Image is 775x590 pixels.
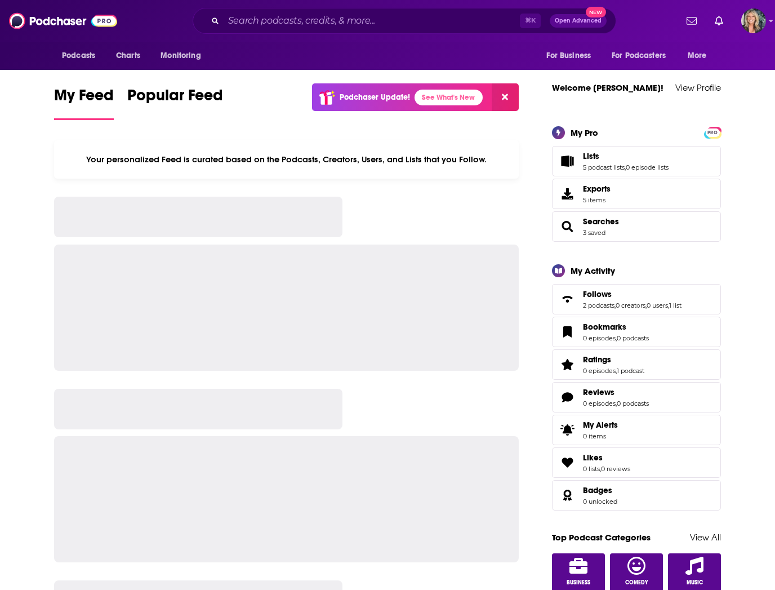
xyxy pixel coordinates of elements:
[54,140,519,179] div: Your personalized Feed is curated based on the Podcasts, Creators, Users, and Lists that you Follow.
[616,334,617,342] span: ,
[617,334,649,342] a: 0 podcasts
[617,367,644,375] a: 1 podcast
[552,146,721,176] span: Lists
[556,291,578,307] a: Follows
[583,184,611,194] span: Exports
[193,8,616,34] div: Search podcasts, credits, & more...
[109,45,147,66] a: Charts
[555,18,602,24] span: Open Advanced
[552,480,721,511] span: Badges
[567,579,590,586] span: Business
[552,447,721,478] span: Likes
[116,48,140,64] span: Charts
[586,7,606,17] span: New
[153,45,215,66] button: open menu
[616,301,645,309] a: 0 creators
[617,400,649,407] a: 0 podcasts
[612,48,666,64] span: For Podcasters
[583,387,614,397] span: Reviews
[556,487,578,503] a: Badges
[583,301,614,309] a: 2 podcasts
[583,354,644,365] a: Ratings
[552,82,663,93] a: Welcome [PERSON_NAME]!
[9,10,117,32] img: Podchaser - Follow, Share and Rate Podcasts
[583,453,630,463] a: Likes
[583,163,625,171] a: 5 podcast lists
[552,349,721,380] span: Ratings
[583,289,682,299] a: Follows
[687,579,703,586] span: Music
[583,485,612,495] span: Badges
[54,86,114,112] span: My Feed
[710,11,728,30] a: Show notifications dropdown
[552,532,651,543] a: Top Podcast Categories
[645,301,647,309] span: ,
[583,322,626,332] span: Bookmarks
[614,301,616,309] span: ,
[552,211,721,242] span: Searches
[690,532,721,543] a: View All
[583,216,619,227] a: Searches
[552,179,721,209] a: Exports
[224,12,520,30] input: Search podcasts, credits, & more...
[552,284,721,314] span: Follows
[625,579,648,586] span: Comedy
[583,151,669,161] a: Lists
[62,48,95,64] span: Podcasts
[546,48,591,64] span: For Business
[583,196,611,204] span: 5 items
[571,265,615,276] div: My Activity
[127,86,223,120] a: Popular Feed
[583,151,599,161] span: Lists
[616,400,617,407] span: ,
[741,8,766,33] button: Show profile menu
[54,86,114,120] a: My Feed
[556,389,578,405] a: Reviews
[675,82,721,93] a: View Profile
[583,367,616,375] a: 0 episodes
[583,289,612,299] span: Follows
[583,432,618,440] span: 0 items
[538,45,605,66] button: open menu
[601,465,630,473] a: 0 reviews
[520,14,541,28] span: ⌘ K
[583,334,616,342] a: 0 episodes
[604,45,682,66] button: open menu
[626,163,669,171] a: 0 episode lists
[706,128,719,137] span: PRO
[127,86,223,112] span: Popular Feed
[583,485,617,495] a: Badges
[668,301,669,309] span: ,
[161,48,201,64] span: Monitoring
[415,90,483,105] a: See What's New
[550,14,607,28] button: Open AdvancedNew
[340,92,410,102] p: Podchaser Update!
[583,465,600,473] a: 0 lists
[556,219,578,234] a: Searches
[680,45,721,66] button: open menu
[616,367,617,375] span: ,
[583,498,617,505] a: 0 unlocked
[556,153,578,169] a: Lists
[583,354,611,365] span: Ratings
[669,301,682,309] a: 1 list
[625,163,626,171] span: ,
[583,420,618,430] span: My Alerts
[54,45,110,66] button: open menu
[571,127,598,138] div: My Pro
[583,453,603,463] span: Likes
[556,324,578,340] a: Bookmarks
[552,317,721,347] span: Bookmarks
[688,48,707,64] span: More
[583,229,605,237] a: 3 saved
[647,301,668,309] a: 0 users
[556,422,578,438] span: My Alerts
[583,322,649,332] a: Bookmarks
[583,387,649,397] a: Reviews
[556,357,578,372] a: Ratings
[583,400,616,407] a: 0 episodes
[741,8,766,33] span: Logged in as lisa.beech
